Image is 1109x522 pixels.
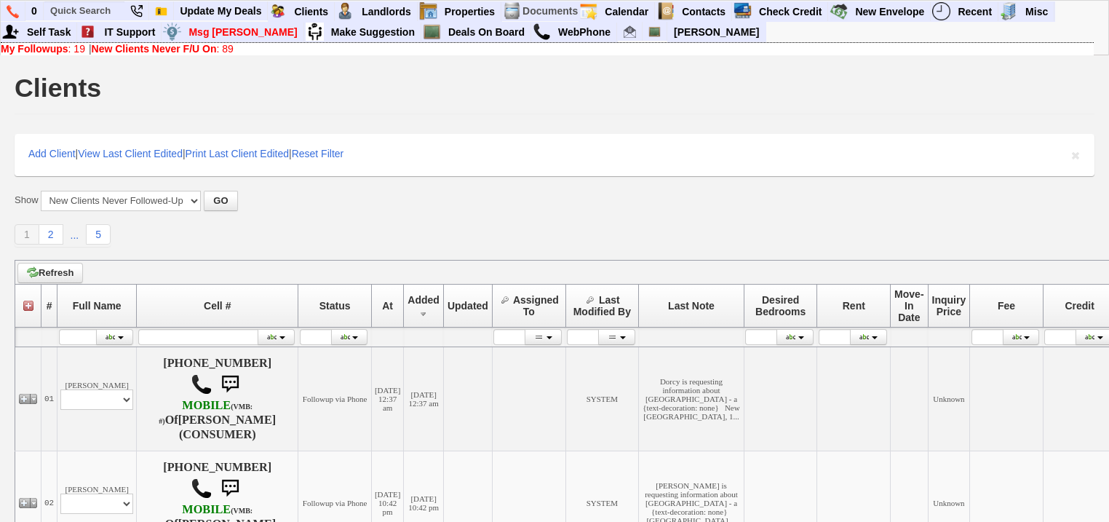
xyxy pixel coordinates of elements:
[676,2,732,21] a: Contacts
[1019,2,1054,21] a: Misc
[573,294,631,317] span: Last Modified By
[15,224,39,245] a: 1
[932,294,966,317] span: Inquiry Price
[579,2,597,20] img: appt_icon.png
[1065,300,1094,312] span: Credit
[668,300,715,312] span: Last Note
[998,300,1015,312] span: Fee
[928,347,970,451] td: Unknown
[552,23,617,41] a: WebPhone
[41,347,57,451] td: 01
[755,294,806,317] span: Desired Bedrooms
[7,5,19,18] img: phone.png
[565,347,639,451] td: SYSTEM
[92,43,234,55] a: New Clients Never F/U On: 89
[204,191,237,211] button: GO
[15,134,1094,176] div: | | |
[182,399,231,412] font: MOBILE
[1000,2,1018,20] img: officebldg.png
[533,23,551,41] img: call.png
[188,26,297,38] font: Msg [PERSON_NAME]
[1,23,20,41] img: myadd.png
[830,2,848,20] img: gmoney.png
[292,148,344,159] a: Reset Filter
[21,23,77,41] a: Self Task
[140,357,295,441] h4: [PHONE_NUMBER] Of (CONSUMER)
[419,2,437,20] img: properties.png
[174,1,268,20] a: Update My Deals
[336,2,354,20] img: landlord.png
[843,300,865,312] span: Rent
[442,23,531,41] a: Deals On Board
[599,2,655,21] a: Calendar
[215,370,245,399] img: sms.png
[423,23,441,41] img: chalkboard.png
[159,403,253,425] font: (VMB: #)
[79,23,97,41] img: help2.png
[215,474,245,503] img: sms.png
[894,288,923,323] span: Move-In Date
[503,2,521,20] img: docs.png
[624,25,636,38] img: Renata@HomeSweetHomeProperties.com
[639,347,744,451] td: Dorcy is requesting information about [GEOGRAPHIC_DATA] - a {text-decoration: none} New [GEOGRAPH...
[404,347,444,451] td: [DATE] 12:37 am
[408,294,440,306] span: Added
[371,347,403,451] td: [DATE] 12:37 am
[163,23,181,41] img: money.png
[306,23,324,41] img: su2.jpg
[15,194,39,207] label: Show
[382,300,393,312] span: At
[159,399,253,427] b: T-Mobile USA, Inc.
[448,300,488,312] span: Updated
[298,347,372,451] td: Followup via Phone
[1,43,1094,55] div: |
[319,300,351,312] span: Status
[28,148,76,159] a: Add Client
[57,347,137,451] td: [PERSON_NAME]
[92,43,217,55] b: New Clients Never F/U On
[932,2,950,20] img: recent.png
[439,2,501,21] a: Properties
[656,2,675,20] img: contact.png
[86,224,111,245] a: 5
[668,23,765,41] a: [PERSON_NAME]
[182,503,231,516] font: MOBILE
[98,23,162,41] a: IT Support
[849,2,931,21] a: New Envelope
[648,25,661,38] img: chalkboard.png
[63,226,87,245] a: ...
[1,43,68,55] b: My Followups
[25,1,44,20] a: 0
[78,148,183,159] a: View Last Client Edited
[41,284,57,327] th: #
[178,414,277,427] b: [PERSON_NAME]
[73,300,122,312] span: Full Name
[191,373,212,395] img: call.png
[204,300,231,312] span: Cell #
[155,5,167,17] img: Bookmark.png
[288,2,335,21] a: Clients
[753,2,828,21] a: Check Credit
[183,23,303,41] a: Msg [PERSON_NAME]
[17,263,83,283] a: Refresh
[44,1,124,20] input: Quick Search
[186,148,289,159] a: Print Last Client Edited
[356,2,418,21] a: Landlords
[513,294,559,317] span: Assigned To
[522,1,579,21] td: Documents
[39,224,63,245] a: 2
[325,23,421,41] a: Make Suggestion
[191,478,212,499] img: call.png
[952,2,998,21] a: Recent
[15,75,101,101] h1: Clients
[734,2,752,20] img: creditreport.png
[130,5,143,17] img: phone22.png
[269,2,287,20] img: clients.png
[1,43,85,55] a: My Followups: 19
